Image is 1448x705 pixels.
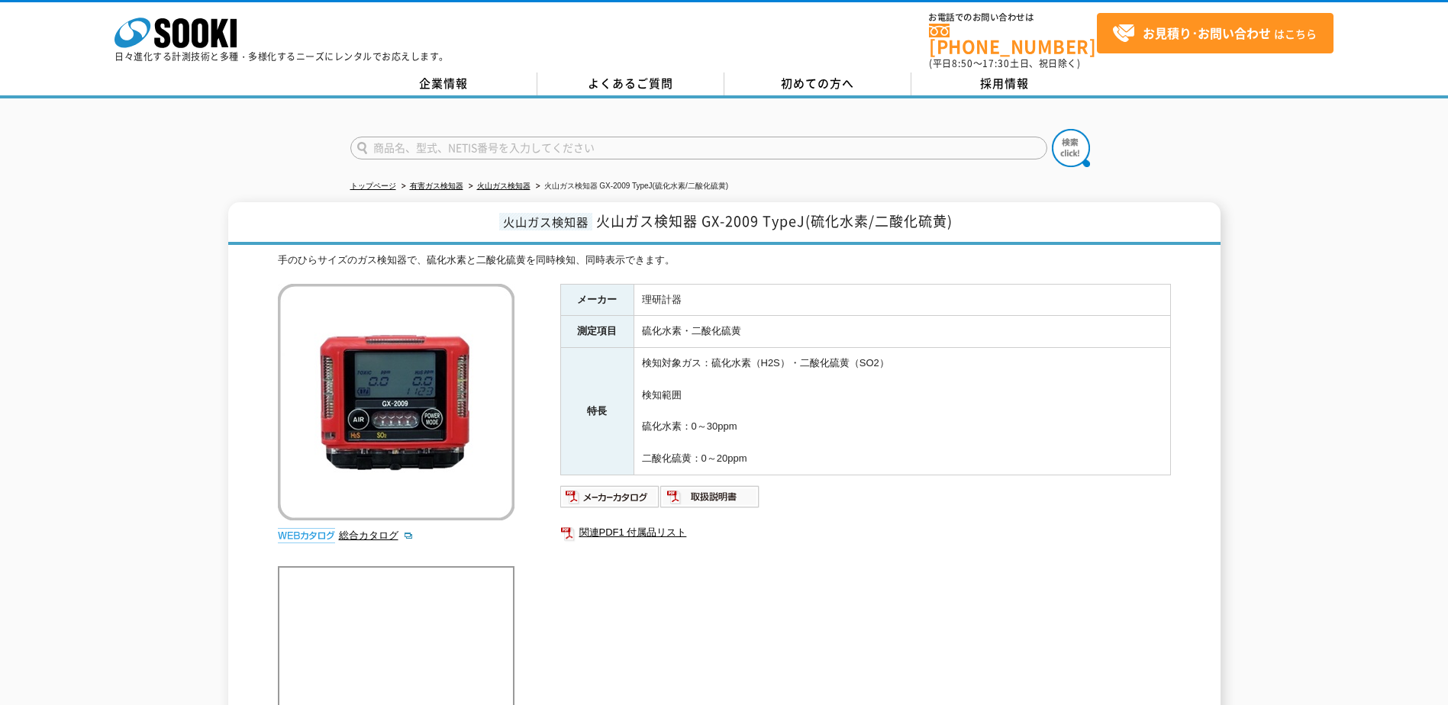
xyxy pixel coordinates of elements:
[660,494,760,506] a: 取扱説明書
[1143,24,1271,42] strong: お見積り･お問い合わせ
[499,213,592,230] span: 火山ガス検知器
[339,530,414,541] a: 総合カタログ
[634,316,1170,348] td: 硫化水素・二酸化硫黄
[929,24,1097,55] a: [PHONE_NUMBER]
[350,72,537,95] a: 企業情報
[533,179,729,195] li: 火山ガス検知器 GX-2009 TypeJ(硫化水素/二酸化硫黄)
[537,72,724,95] a: よくあるご質問
[278,253,1171,269] div: 手のひらサイズのガス検知器で、硫化水素と二酸化硫黄を同時検知、同時表示できます。
[278,284,514,520] img: 火山ガス検知器 GX-2009 TypeJ(硫化水素/二酸化硫黄)
[952,56,973,70] span: 8:50
[982,56,1010,70] span: 17:30
[929,13,1097,22] span: お電話でのお問い合わせは
[560,484,660,509] img: メーカーカタログ
[278,528,335,543] img: webカタログ
[781,75,854,92] span: 初めての方へ
[660,484,760,509] img: 取扱説明書
[596,211,953,231] span: 火山ガス検知器 GX-2009 TypeJ(硫化水素/二酸化硫黄)
[1112,22,1317,45] span: はこちら
[560,348,634,475] th: 特長
[560,523,1171,542] a: 関連PDF1 付属品リスト
[560,494,660,506] a: メーカーカタログ
[350,182,396,190] a: トップページ
[560,284,634,316] th: メーカー
[929,56,1080,70] span: (平日 ～ 土日、祝日除く)
[1052,129,1090,167] img: btn_search.png
[410,182,463,190] a: 有害ガス検知器
[560,316,634,348] th: 測定項目
[114,52,449,61] p: 日々進化する計測技術と多種・多様化するニーズにレンタルでお応えします。
[477,182,531,190] a: 火山ガス検知器
[350,137,1047,159] input: 商品名、型式、NETIS番号を入力してください
[724,72,911,95] a: 初めての方へ
[1097,13,1334,53] a: お見積り･お問い合わせはこちら
[634,348,1170,475] td: 検知対象ガス：硫化水素（H2S）・二酸化硫黄（SO2） 検知範囲 硫化水素：0～30ppm 二酸化硫黄：0～20ppm
[911,72,1098,95] a: 採用情報
[634,284,1170,316] td: 理研計器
